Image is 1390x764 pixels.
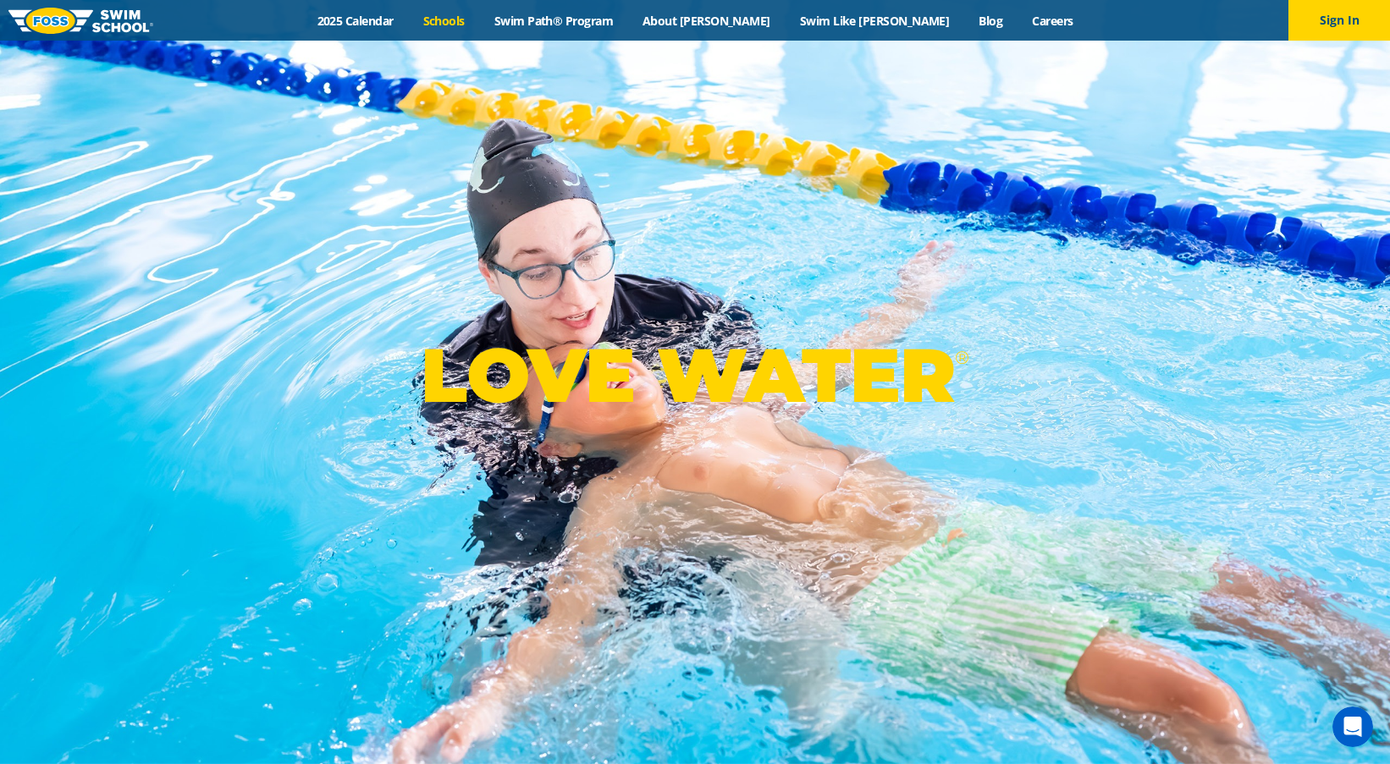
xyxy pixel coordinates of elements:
[408,13,479,29] a: Schools
[302,13,408,29] a: 2025 Calendar
[1018,13,1088,29] a: Careers
[628,13,786,29] a: About [PERSON_NAME]
[785,13,964,29] a: Swim Like [PERSON_NAME]
[8,8,153,34] img: FOSS Swim School Logo
[955,347,968,368] sup: ®
[964,13,1018,29] a: Blog
[1332,706,1373,747] iframe: Intercom live chat
[479,13,627,29] a: Swim Path® Program
[421,330,968,420] p: LOVE WATER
